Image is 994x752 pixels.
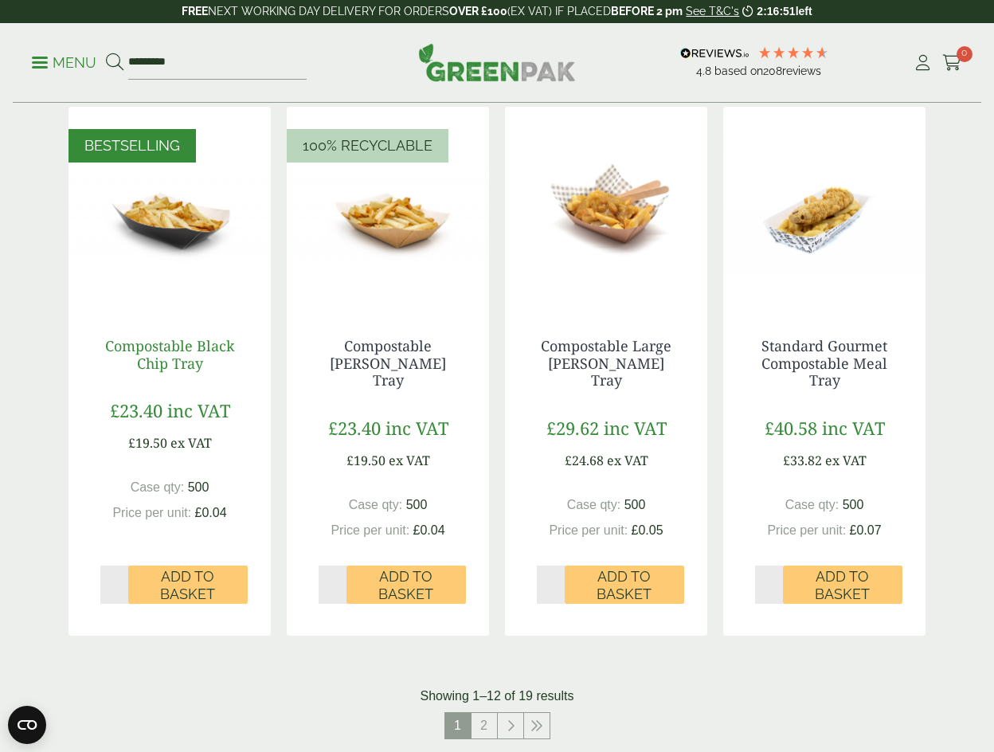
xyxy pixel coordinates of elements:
span: £24.68 [565,452,604,469]
a: See T&C's [686,5,739,18]
span: £23.40 [328,416,381,440]
button: Add to Basket [565,566,684,604]
strong: FREE [182,5,208,18]
span: Case qty: [349,498,403,511]
span: BESTSELLING [84,137,180,154]
span: Price per unit: [112,506,191,519]
a: 0 [942,51,962,75]
span: £33.82 [783,452,822,469]
img: REVIEWS.io [680,48,749,59]
span: reviews [782,65,821,77]
a: 2 [472,713,497,738]
span: Case qty: [567,498,621,511]
span: £0.05 [632,523,663,537]
span: Add to Basket [794,568,891,602]
p: Showing 1–12 of 19 results [420,687,573,706]
i: My Account [913,55,933,71]
span: £19.50 [128,434,167,452]
span: Price per unit: [549,523,628,537]
i: Cart [942,55,962,71]
button: Add to Basket [783,566,902,604]
strong: BEFORE 2 pm [611,5,683,18]
a: Compostable Large [PERSON_NAME] Tray [541,336,671,390]
a: Compostable [PERSON_NAME] Tray [330,336,446,390]
span: ex VAT [825,452,867,469]
span: £19.50 [346,452,385,469]
span: £0.07 [850,523,882,537]
span: 0 [957,46,972,62]
strong: OVER £100 [449,5,507,18]
span: inc VAT [604,416,667,440]
p: Menu [32,53,96,72]
span: 1 [445,713,471,738]
span: ex VAT [170,434,212,452]
button: Add to Basket [346,566,466,604]
span: £0.04 [413,523,445,537]
span: Based on [714,65,763,77]
img: black chip tray [68,107,271,306]
span: £23.40 [110,398,162,422]
img: IMG_4664 [723,107,926,306]
span: 500 [624,498,646,511]
span: Price per unit: [331,523,409,537]
button: Add to Basket [128,566,248,604]
span: 500 [188,480,209,494]
span: inc VAT [167,398,230,422]
span: inc VAT [822,416,885,440]
span: Add to Basket [139,568,237,602]
img: GreenPak Supplies [418,43,576,81]
span: 4.8 [696,65,714,77]
span: Case qty: [131,480,185,494]
span: Case qty: [785,498,839,511]
div: 4.79 Stars [757,45,829,60]
span: ex VAT [607,452,648,469]
span: 500 [843,498,864,511]
span: ex VAT [389,452,430,469]
a: Menu [32,53,96,69]
span: 2:16:51 [757,5,795,18]
a: Standard Gourmet Compostable Meal Tray [761,336,887,390]
span: 500 [406,498,428,511]
span: inc VAT [385,416,448,440]
img: Large Kraft Chip Tray with Chips and Curry 5430021A [505,107,707,306]
span: 208 [763,65,782,77]
span: £0.04 [195,506,227,519]
span: Price per unit: [767,523,846,537]
span: Add to Basket [358,568,455,602]
span: £29.62 [546,416,599,440]
a: Compostable Black Chip Tray [105,336,235,373]
span: 100% Recyclable [303,137,432,154]
button: Open CMP widget [8,706,46,744]
span: left [796,5,812,18]
span: Add to Basket [576,568,673,602]
img: chip tray [287,107,489,306]
span: £40.58 [765,416,817,440]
